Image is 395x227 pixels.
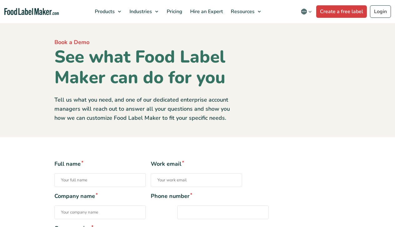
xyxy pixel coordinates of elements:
[54,95,242,122] p: Tell us what you need, and one of our dedicated enterprise account managers will reach out to ans...
[229,8,255,15] span: Resources
[54,192,146,200] span: Company name
[296,5,316,18] button: Change language
[151,160,242,168] span: Work email
[188,8,224,15] span: Hire an Expert
[370,5,391,18] a: Login
[177,205,269,219] input: Phone number*
[151,192,242,200] span: Phone number
[54,173,146,187] input: Full name*
[54,38,89,46] span: Book a Demo
[54,205,146,219] input: Company name*
[93,8,115,15] span: Products
[128,8,153,15] span: Industries
[151,173,242,187] input: Work email*
[316,5,367,18] a: Create a free label
[165,8,183,15] span: Pricing
[54,160,146,168] span: Full name
[54,47,242,88] h1: See what Food Label Maker can do for you
[4,8,59,15] a: Food Label Maker homepage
